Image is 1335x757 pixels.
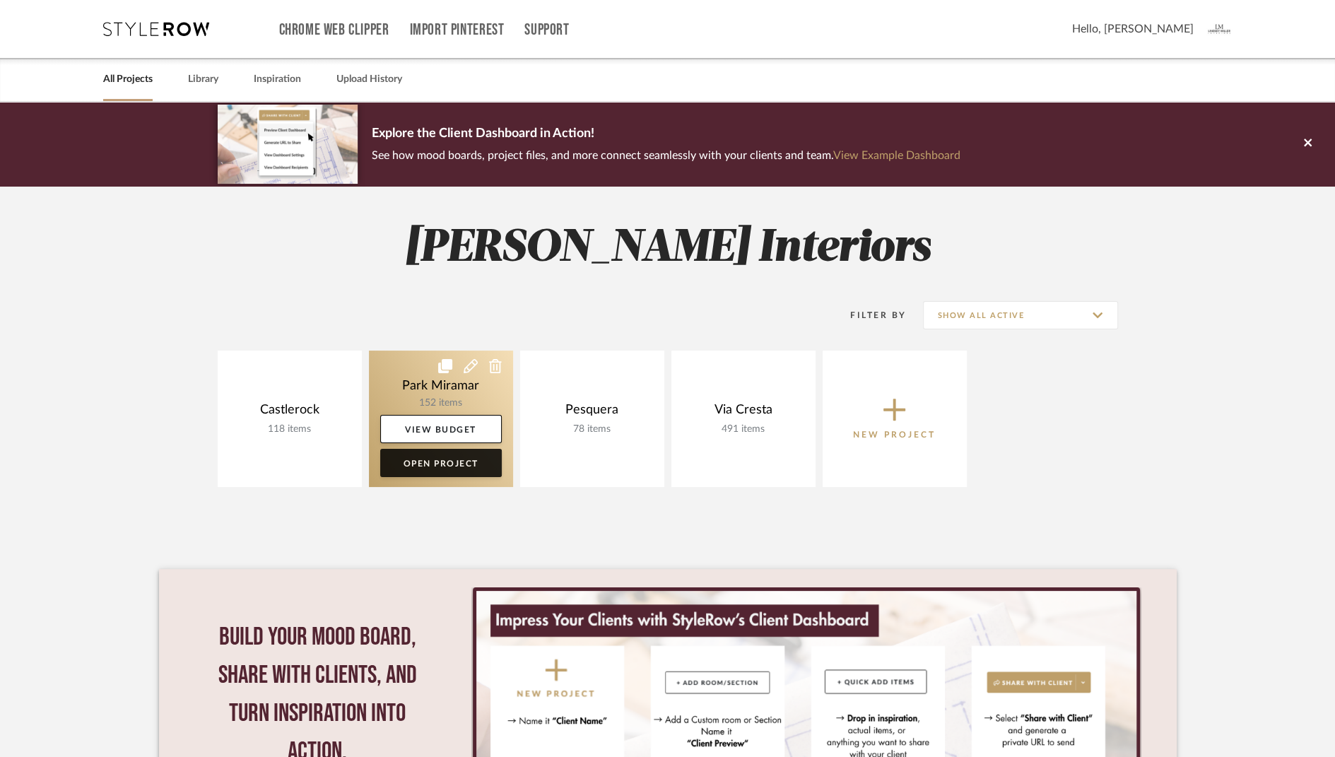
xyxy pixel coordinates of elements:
[336,70,402,89] a: Upload History
[524,24,569,36] a: Support
[254,70,301,89] a: Inspiration
[159,222,1177,275] h2: [PERSON_NAME] Interiors
[372,123,960,146] p: Explore the Client Dashboard in Action!
[229,402,351,423] div: Castlerock
[372,146,960,165] p: See how mood boards, project files, and more connect seamlessly with your clients and team.
[823,351,967,487] button: New Project
[853,428,936,442] p: New Project
[229,423,351,435] div: 118 items
[833,150,960,161] a: View Example Dashboard
[409,24,504,36] a: Import Pinterest
[1204,14,1234,44] img: avatar
[531,402,653,423] div: Pesquera
[1072,20,1194,37] span: Hello, [PERSON_NAME]
[380,415,502,443] a: View Budget
[683,423,804,435] div: 491 items
[103,70,153,89] a: All Projects
[380,449,502,477] a: Open Project
[683,402,804,423] div: Via Cresta
[833,308,907,322] div: Filter By
[218,105,358,183] img: d5d033c5-7b12-40c2-a960-1ecee1989c38.png
[531,423,653,435] div: 78 items
[279,24,389,36] a: Chrome Web Clipper
[188,70,218,89] a: Library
